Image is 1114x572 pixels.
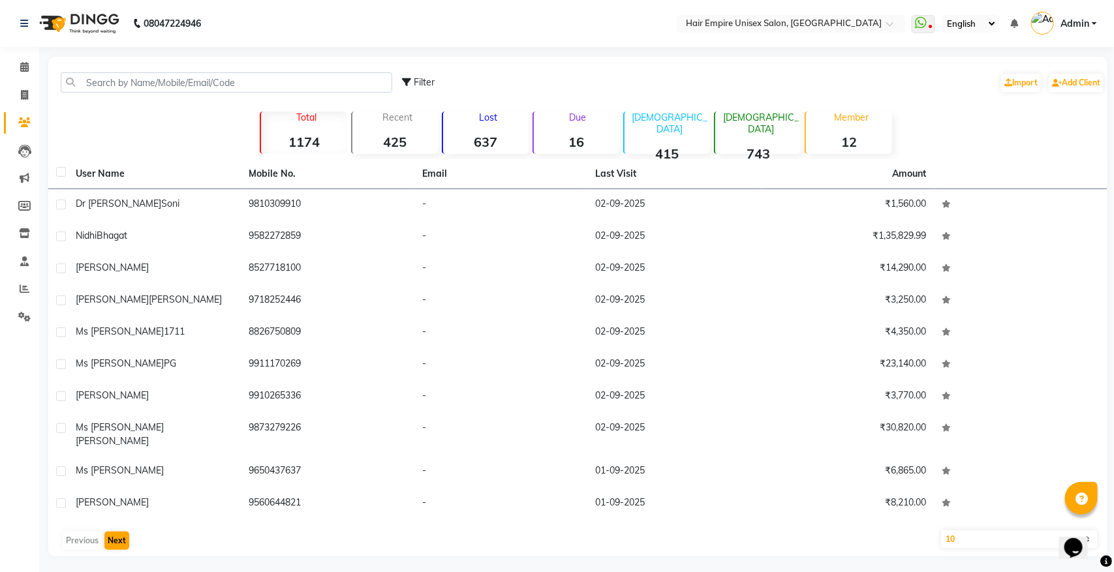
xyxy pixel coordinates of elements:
td: - [414,253,588,285]
td: 02-09-2025 [588,189,762,221]
span: [PERSON_NAME] [76,435,149,447]
td: 9873279226 [241,413,415,456]
img: logo [33,5,123,42]
th: Mobile No. [241,159,415,189]
td: 01-09-2025 [588,488,762,520]
span: Ms [PERSON_NAME] [76,325,164,337]
span: Ms [PERSON_NAME] [76,421,164,433]
td: - [414,189,588,221]
th: User Name [68,159,241,189]
b: 08047224946 [144,5,201,42]
td: ₹1,560.00 [761,189,935,221]
td: 02-09-2025 [588,253,762,285]
span: Nidhi [76,230,97,241]
td: ₹3,250.00 [761,285,935,317]
p: Due [536,112,619,123]
a: Add Client [1049,74,1104,92]
span: Dr [PERSON_NAME] [76,198,161,209]
button: Next [104,532,129,550]
strong: 637 [443,134,529,150]
td: 8826750809 [241,317,415,349]
td: ₹8,210.00 [761,488,935,520]
td: 9582272859 [241,221,415,253]
td: 8527718100 [241,253,415,285]
td: 02-09-2025 [588,221,762,253]
strong: 16 [534,134,619,150]
span: Filter [414,76,435,88]
td: ₹6,865.00 [761,456,935,488]
span: PG [164,357,176,369]
p: Lost [448,112,529,123]
td: ₹14,290.00 [761,253,935,285]
strong: 1174 [261,134,347,150]
p: [DEMOGRAPHIC_DATA] [630,112,710,135]
td: - [414,413,588,456]
td: 9650437637 [241,456,415,488]
p: Member [811,112,891,123]
td: - [414,456,588,488]
img: Admin [1031,12,1054,35]
td: ₹23,140.00 [761,349,935,381]
span: [PERSON_NAME] [76,389,149,401]
strong: 415 [625,145,710,162]
td: 02-09-2025 [588,349,762,381]
td: 9810309910 [241,189,415,221]
span: Ms [PERSON_NAME] [76,464,164,476]
td: - [414,381,588,413]
strong: 12 [806,134,891,150]
iframe: chat widget [1059,520,1101,559]
span: Bhagat [97,230,127,241]
p: Total [266,112,347,123]
td: - [414,488,588,520]
td: 02-09-2025 [588,413,762,456]
a: Import [1001,74,1041,92]
strong: 425 [352,134,438,150]
p: Recent [358,112,438,123]
td: - [414,285,588,317]
td: 02-09-2025 [588,317,762,349]
input: Search by Name/Mobile/Email/Code [61,72,392,93]
td: - [414,317,588,349]
td: ₹4,350.00 [761,317,935,349]
span: Ms [PERSON_NAME] [76,357,164,369]
span: 1711 [164,325,185,337]
td: 02-09-2025 [588,285,762,317]
th: Last Visit [588,159,762,189]
td: ₹3,770.00 [761,381,935,413]
td: ₹30,820.00 [761,413,935,456]
td: ₹1,35,829.99 [761,221,935,253]
th: Email [414,159,588,189]
td: 01-09-2025 [588,456,762,488]
span: Soni [161,198,179,209]
td: 9718252446 [241,285,415,317]
span: [PERSON_NAME] [76,294,149,305]
span: [PERSON_NAME] [149,294,222,305]
span: Admin [1060,17,1089,31]
strong: 743 [715,145,801,162]
p: [DEMOGRAPHIC_DATA] [720,112,801,135]
th: Amount [885,159,935,188]
td: - [414,221,588,253]
td: 9560644821 [241,488,415,520]
td: - [414,349,588,381]
td: 02-09-2025 [588,381,762,413]
td: 9911170269 [241,349,415,381]
td: 9910265336 [241,381,415,413]
span: [PERSON_NAME] [76,496,149,508]
span: [PERSON_NAME] [76,262,149,273]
